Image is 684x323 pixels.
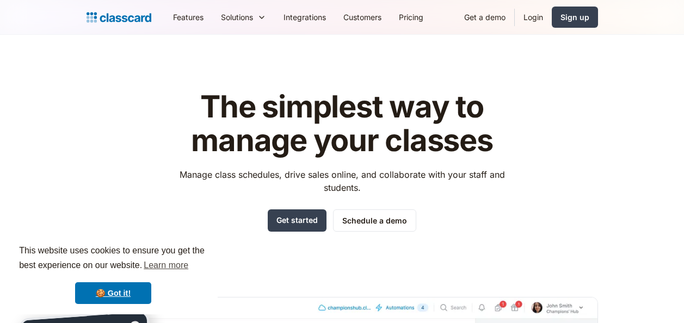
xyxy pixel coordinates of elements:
[455,5,514,29] a: Get a demo
[19,244,207,274] span: This website uses cookies to ensure you get the best experience on our website.
[268,209,326,232] a: Get started
[169,168,515,194] p: Manage class schedules, drive sales online, and collaborate with your staff and students.
[142,257,190,274] a: learn more about cookies
[9,234,218,314] div: cookieconsent
[87,10,151,25] a: home
[275,5,335,29] a: Integrations
[335,5,390,29] a: Customers
[552,7,598,28] a: Sign up
[333,209,416,232] a: Schedule a demo
[515,5,552,29] a: Login
[221,11,253,23] div: Solutions
[75,282,151,304] a: dismiss cookie message
[560,11,589,23] div: Sign up
[164,5,212,29] a: Features
[390,5,432,29] a: Pricing
[212,5,275,29] div: Solutions
[169,90,515,157] h1: The simplest way to manage your classes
